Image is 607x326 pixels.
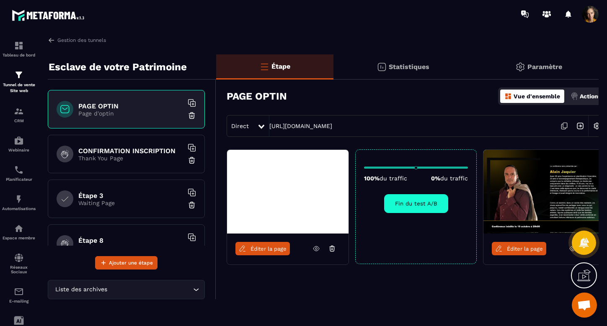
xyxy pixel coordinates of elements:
a: emailemailE-mailing [2,280,36,310]
p: 100% [364,175,407,182]
h6: PAGE OPTIN [78,102,183,110]
a: formationformationTableau de bord [2,34,36,64]
span: du traffic [380,175,407,182]
img: actions.d6e523a2.png [571,92,578,100]
a: formationformationTunnel de vente Site web [2,64,36,100]
a: automationsautomationsAutomatisations [2,188,36,217]
button: Ajouter une étape [95,256,158,270]
img: dashboard-orange.40269519.svg [504,92,512,100]
p: Page d'optin [78,110,183,117]
a: schedulerschedulerPlanificateur [2,159,36,188]
span: du traffic [440,175,468,182]
p: Tableau de bord [2,53,36,57]
p: Paramètre [527,63,562,71]
img: logo [12,8,87,23]
img: setting-gr.5f69749f.svg [515,62,525,72]
a: Éditer la page [235,242,290,255]
span: Éditer la page [507,246,543,252]
button: Fin du test A/B [384,194,448,213]
a: [URL][DOMAIN_NAME] [269,123,332,129]
p: Thank You Page [78,244,183,251]
img: image [483,150,605,234]
a: social-networksocial-networkRéseaux Sociaux [2,246,36,280]
p: Réseaux Sociaux [2,265,36,274]
img: stats.20deebd0.svg [377,62,387,72]
img: automations [14,194,24,204]
a: Éditer la page [492,242,546,255]
p: Webinaire [2,148,36,152]
p: Espace membre [2,236,36,240]
p: 0% [431,175,468,182]
span: Liste des archives [53,285,109,294]
p: Automatisations [2,206,36,211]
img: automations [14,223,24,234]
img: social-network [14,253,24,263]
img: automations [14,136,24,146]
img: email [14,287,24,297]
img: formation [14,70,24,80]
img: trash [188,156,196,164]
input: Search for option [109,285,191,294]
a: automationsautomationsWebinaire [2,129,36,159]
p: Étape [271,62,290,70]
img: bars-o.4a397970.svg [259,62,269,72]
h6: Étape 3 [78,192,183,200]
p: Tunnel de vente Site web [2,82,36,94]
p: E-mailing [2,299,36,303]
p: Thank You Page [78,155,183,162]
span: Direct [231,123,249,129]
a: Gestion des tunnels [48,36,106,44]
img: trash [188,201,196,209]
div: Search for option [48,280,205,299]
img: trash [188,111,196,120]
p: CRM [2,118,36,123]
h6: Étape 8 [78,236,183,244]
img: image [227,150,349,234]
span: Ajouter une étape [109,259,153,267]
p: Statistiques [389,63,429,71]
img: setting-w.858f3a88.svg [589,118,605,134]
p: Vue d'ensemble [514,93,560,100]
a: formationformationCRM [2,100,36,129]
p: Waiting Page [78,200,183,206]
p: Planificateur [2,177,36,182]
p: Actions [580,93,601,100]
img: scheduler [14,165,24,175]
img: arrow [48,36,55,44]
a: automationsautomationsEspace membre [2,217,36,246]
div: Ouvrir le chat [572,293,597,318]
h6: CONFIRMATION INSCRIPTION [78,147,183,155]
span: Éditer la page [251,246,287,252]
img: arrow-next.bcc2205e.svg [572,118,588,134]
p: Esclave de votre Patrimoine [49,59,187,75]
img: formation [14,41,24,51]
img: formation [14,106,24,116]
h3: PAGE OPTIN [227,90,287,102]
